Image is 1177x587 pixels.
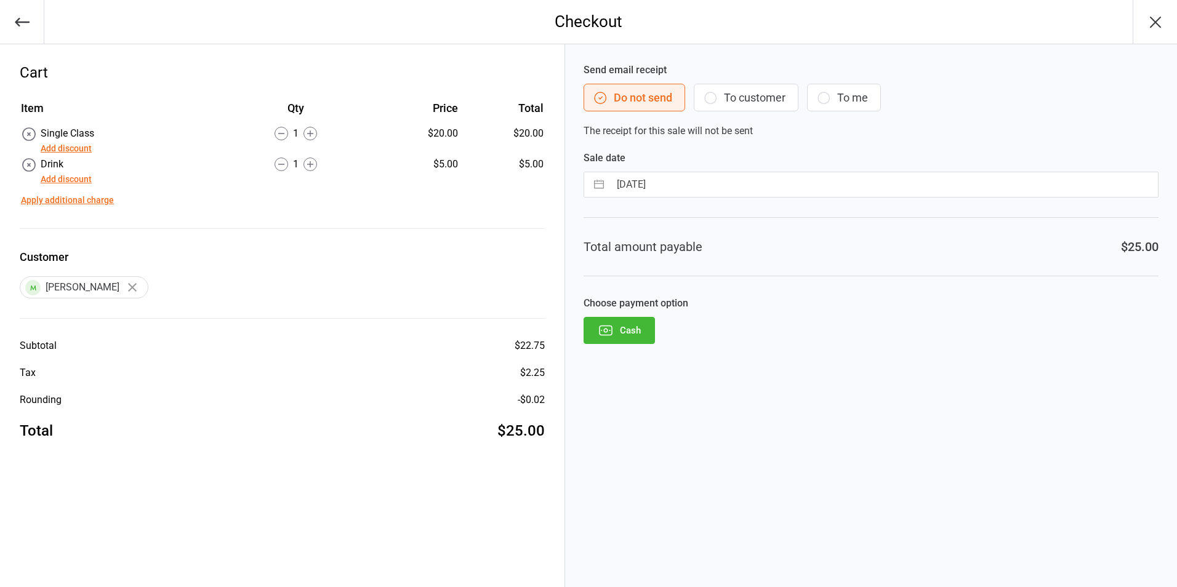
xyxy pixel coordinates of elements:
span: Single Class [41,127,94,139]
div: $20.00 [371,126,458,141]
div: Cart [20,62,545,84]
div: Total amount payable [584,238,702,256]
div: 1 [222,157,370,172]
button: Do not send [584,84,685,111]
div: Rounding [20,393,62,407]
th: Total [463,100,544,125]
button: Apply additional charge [21,194,114,207]
button: Cash [584,317,655,344]
td: $5.00 [463,157,544,186]
div: $25.00 [1121,238,1159,256]
th: Qty [222,100,370,125]
label: Sale date [584,151,1159,166]
div: 1 [222,126,370,141]
button: Add discount [41,142,92,155]
label: Choose payment option [584,296,1159,311]
div: -$0.02 [518,393,545,407]
div: Price [371,100,458,116]
button: To customer [694,84,798,111]
div: $5.00 [371,157,458,172]
div: $25.00 [497,420,545,442]
div: $22.75 [515,338,545,353]
button: Add discount [41,173,92,186]
label: Send email receipt [584,63,1159,78]
th: Item [21,100,220,125]
div: [PERSON_NAME] [20,276,148,298]
div: The receipt for this sale will not be sent [584,63,1159,138]
div: Total [20,420,53,442]
div: Tax [20,365,36,380]
span: Drink [41,158,63,170]
div: $2.25 [520,365,545,380]
button: To me [807,84,881,111]
label: Customer [20,249,545,265]
td: $20.00 [463,126,544,156]
div: Subtotal [20,338,57,353]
